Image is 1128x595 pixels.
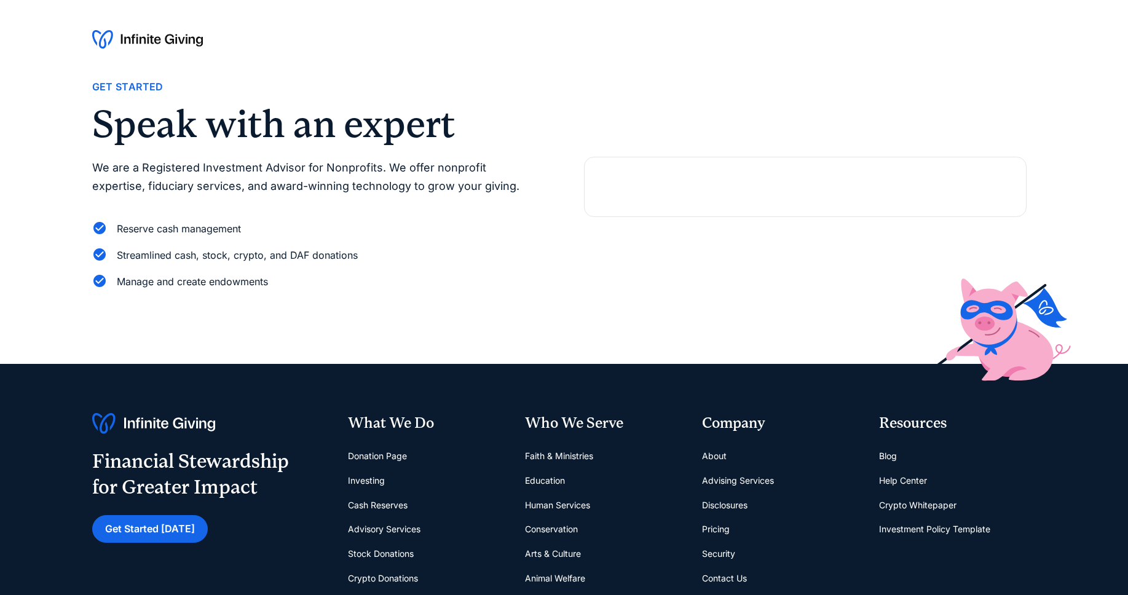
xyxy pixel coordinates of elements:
a: Education [525,468,565,493]
a: Security [702,542,735,566]
a: Conservation [525,517,578,542]
a: Human Services [525,493,590,518]
a: Investment Policy Template [879,517,990,542]
a: Advising Services [702,468,774,493]
div: Financial Stewardship for Greater Impact [92,449,289,500]
a: About [702,444,727,468]
div: Who We Serve [525,413,682,434]
a: Donation Page [348,444,407,468]
a: Cash Reserves [348,493,408,518]
div: Reserve cash management [117,221,241,237]
a: Animal Welfare [525,566,585,591]
a: Contact Us [702,566,747,591]
a: Faith & Ministries [525,444,593,468]
a: Disclosures [702,493,747,518]
a: Arts & Culture [525,542,581,566]
div: What We Do [348,413,505,434]
div: Manage and create endowments [117,274,268,290]
p: We are a Registered Investment Advisor for Nonprofits. We offer nonprofit expertise, fiduciary se... [92,159,535,196]
a: Investing [348,468,385,493]
a: Stock Donations [348,542,414,566]
div: Streamlined cash, stock, crypto, and DAF donations [117,247,358,264]
a: Crypto Donations [348,566,418,591]
a: Get Started [DATE] [92,515,208,543]
a: Crypto Whitepaper [879,493,956,518]
a: Pricing [702,517,730,542]
div: Get Started [92,79,164,95]
div: Company [702,413,859,434]
div: Resources [879,413,1036,434]
a: Advisory Services [348,517,420,542]
a: Blog [879,444,897,468]
a: Help Center [879,468,927,493]
h2: Speak with an expert [92,105,535,143]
